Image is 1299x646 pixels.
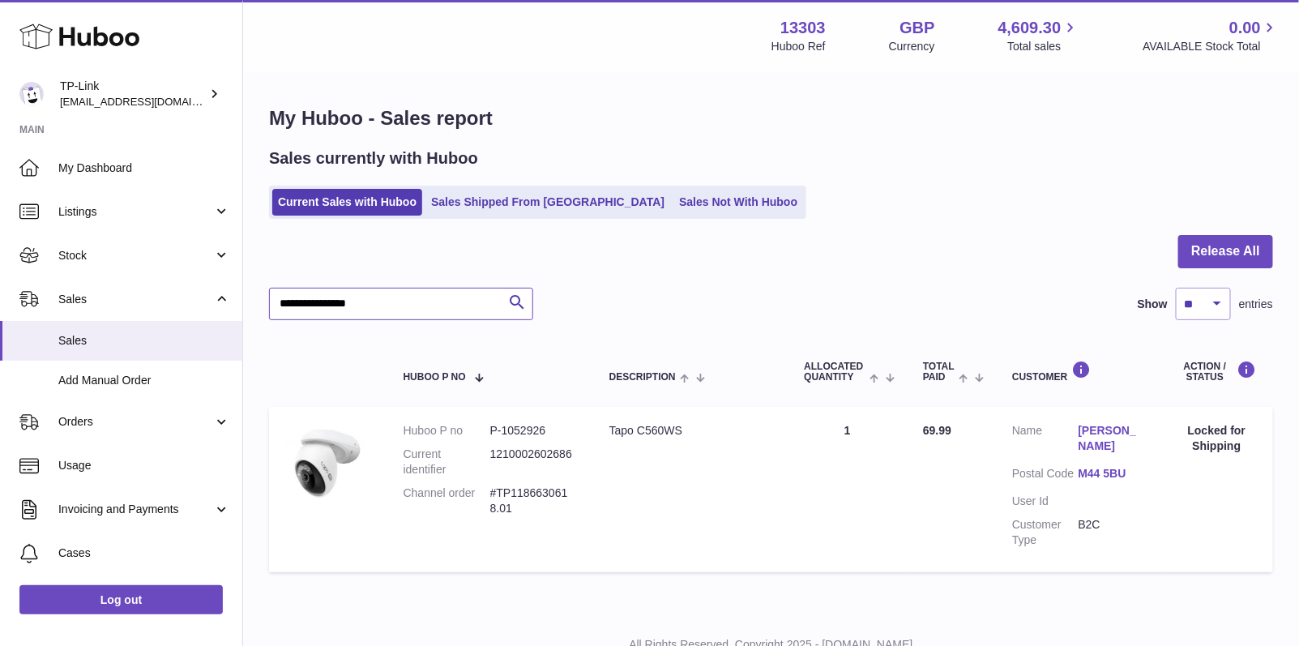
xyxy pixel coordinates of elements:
span: 0.00 [1229,17,1261,39]
h2: Sales currently with Huboo [269,148,478,169]
dt: Name [1012,423,1078,458]
span: AVAILABLE Stock Total [1143,39,1280,54]
button: Release All [1178,235,1273,268]
div: Locked for Shipping [1177,423,1257,454]
span: Sales [58,333,230,349]
dd: #TP1186630618.01 [490,486,577,516]
a: Current Sales with Huboo [272,189,422,216]
span: entries [1239,297,1273,312]
span: Invoicing and Payments [58,502,213,517]
a: [PERSON_NAME] [1079,423,1144,454]
dd: 1210002602686 [490,447,577,477]
span: Huboo P no [404,372,466,383]
span: ALLOCATED Quantity [804,362,865,383]
span: Sales [58,292,213,307]
dt: Customer Type [1012,517,1078,548]
h1: My Huboo - Sales report [269,105,1273,131]
img: gaby.chen@tp-link.com [19,82,44,106]
td: 1 [788,407,907,571]
dd: P-1052926 [490,423,577,439]
span: Description [609,372,676,383]
span: 4,609.30 [998,17,1062,39]
dd: B2C [1079,517,1144,548]
div: Currency [889,39,935,54]
dt: Postal Code [1012,466,1078,486]
div: Huboo Ref [771,39,826,54]
dt: Huboo P no [404,423,490,439]
div: Tapo C560WS [609,423,772,439]
span: Usage [58,458,230,473]
span: Total sales [1007,39,1079,54]
div: Customer [1012,361,1144,383]
span: Add Manual Order [58,373,230,388]
div: Action / Status [1177,361,1257,383]
a: Log out [19,585,223,614]
span: [EMAIL_ADDRESS][DOMAIN_NAME] [60,95,238,108]
a: 0.00 AVAILABLE Stock Total [1143,17,1280,54]
a: Sales Shipped From [GEOGRAPHIC_DATA] [425,189,670,216]
span: 69.99 [923,424,951,437]
a: 4,609.30 Total sales [998,17,1080,54]
span: Orders [58,414,213,430]
img: 1753362365.jpg [285,423,366,507]
a: Sales Not With Huboo [673,189,803,216]
span: My Dashboard [58,160,230,176]
span: Stock [58,248,213,263]
strong: 13303 [780,17,826,39]
dt: Current identifier [404,447,490,477]
label: Show [1138,297,1168,312]
dt: Channel order [404,486,490,516]
span: Listings [58,204,213,220]
strong: GBP [899,17,934,39]
span: Total paid [923,362,955,383]
a: M44 5BU [1079,466,1144,481]
dt: User Id [1012,494,1078,509]
div: TP-Link [60,79,206,109]
span: Cases [58,545,230,561]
